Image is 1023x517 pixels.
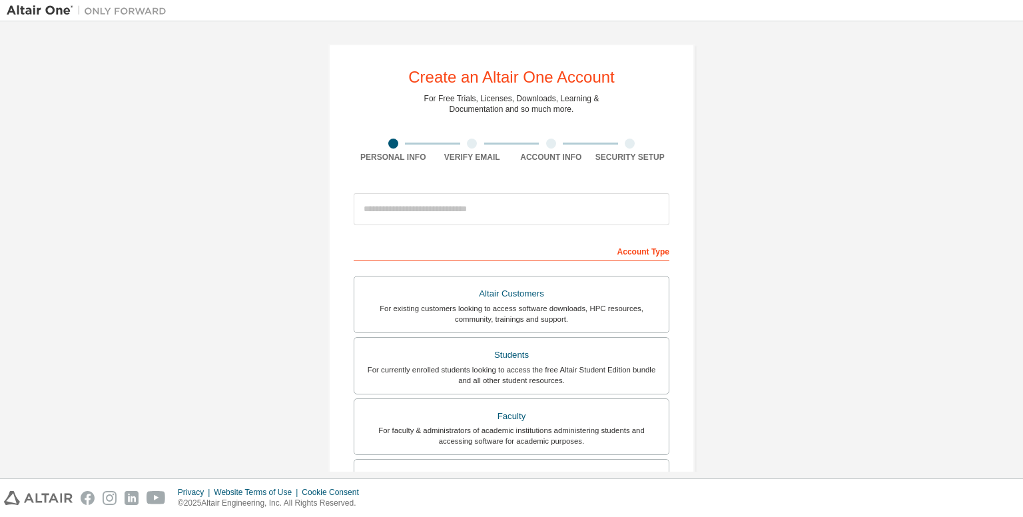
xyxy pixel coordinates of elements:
div: Create an Altair One Account [408,69,615,85]
div: Everyone else [362,468,661,486]
div: Account Info [511,152,591,163]
div: Account Type [354,240,669,261]
div: Website Terms of Use [214,487,302,498]
img: linkedin.svg [125,491,139,505]
p: © 2025 Altair Engineering, Inc. All Rights Reserved. [178,498,367,509]
div: Cookie Consent [302,487,366,498]
img: Altair One [7,4,173,17]
div: Faculty [362,407,661,426]
div: Personal Info [354,152,433,163]
div: For currently enrolled students looking to access the free Altair Student Edition bundle and all ... [362,364,661,386]
div: Security Setup [591,152,670,163]
img: youtube.svg [147,491,166,505]
div: For existing customers looking to access software downloads, HPC resources, community, trainings ... [362,303,661,324]
div: Students [362,346,661,364]
div: Privacy [178,487,214,498]
div: For Free Trials, Licenses, Downloads, Learning & Documentation and so much more. [424,93,599,115]
div: Verify Email [433,152,512,163]
img: altair_logo.svg [4,491,73,505]
div: For faculty & administrators of academic institutions administering students and accessing softwa... [362,425,661,446]
div: Altair Customers [362,284,661,303]
img: instagram.svg [103,491,117,505]
img: facebook.svg [81,491,95,505]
